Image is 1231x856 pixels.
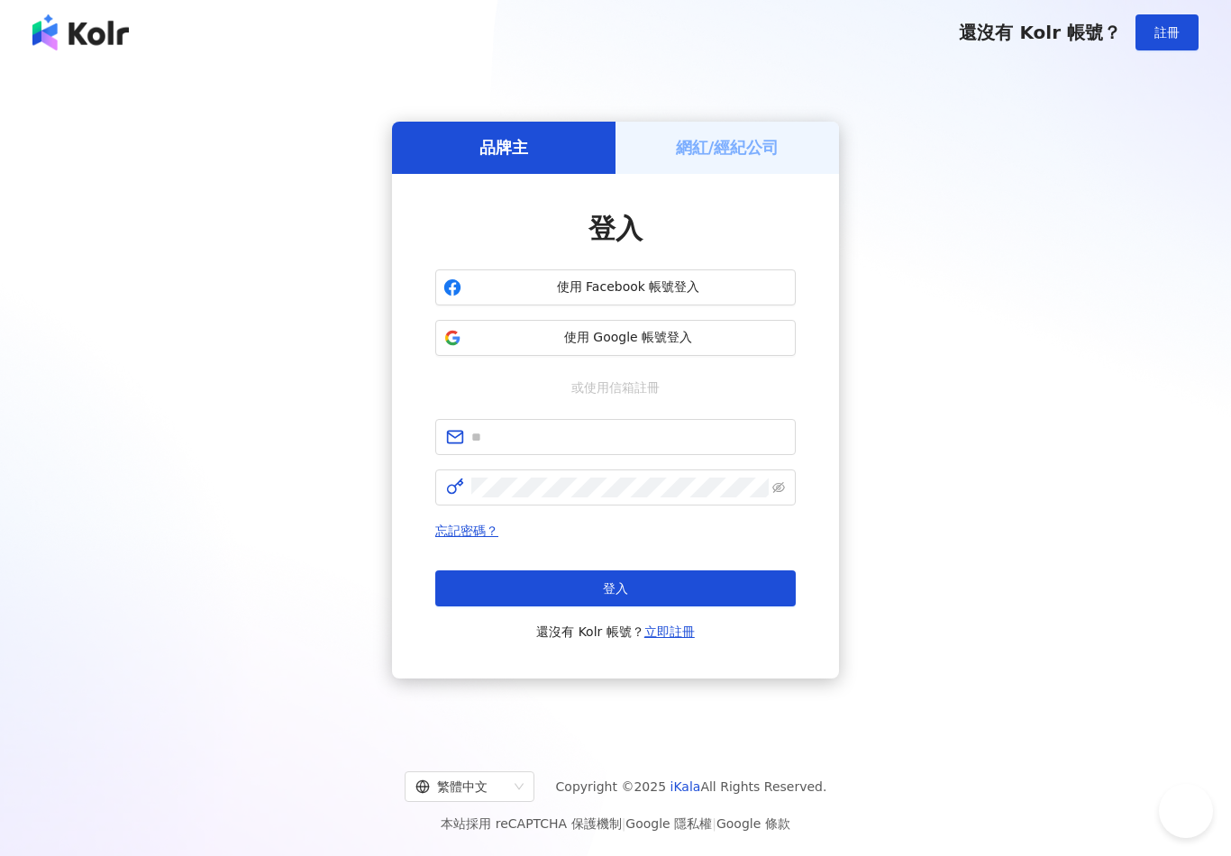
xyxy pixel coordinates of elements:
[435,524,498,538] a: 忘記密碼？
[1159,784,1213,838] iframe: Help Scout Beacon - Open
[716,816,790,831] a: Google 條款
[1135,14,1199,50] button: 註冊
[469,329,788,347] span: 使用 Google 帳號登入
[772,481,785,494] span: eye-invisible
[435,269,796,305] button: 使用 Facebook 帳號登入
[603,581,628,596] span: 登入
[588,213,643,244] span: 登入
[622,816,626,831] span: |
[1154,25,1180,40] span: 註冊
[644,624,695,639] a: 立即註冊
[670,779,701,794] a: iKala
[625,816,712,831] a: Google 隱私權
[415,772,507,801] div: 繁體中文
[536,621,695,642] span: 還沒有 Kolr 帳號？
[479,136,528,159] h5: 品牌主
[435,320,796,356] button: 使用 Google 帳號登入
[676,136,780,159] h5: 網紅/經紀公司
[435,570,796,606] button: 登入
[441,813,789,834] span: 本站採用 reCAPTCHA 保護機制
[469,278,788,296] span: 使用 Facebook 帳號登入
[959,22,1121,43] span: 還沒有 Kolr 帳號？
[559,378,672,397] span: 或使用信箱註冊
[712,816,716,831] span: |
[32,14,129,50] img: logo
[556,776,827,797] span: Copyright © 2025 All Rights Reserved.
